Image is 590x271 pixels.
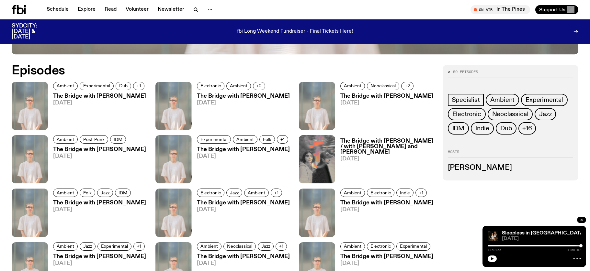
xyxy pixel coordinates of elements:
a: Schedule [43,5,73,14]
h3: SYDCITY: [DATE] & [DATE] [12,23,53,40]
a: Folk [80,189,95,197]
span: Indie [475,125,489,132]
h3: The Bridge with [PERSON_NAME] [53,147,146,152]
a: Experimental [521,94,568,106]
span: Support Us [539,7,565,13]
a: Ambient [340,189,365,197]
span: [DATE] [53,154,146,159]
button: +1 [133,82,144,90]
a: Sleepless in [GEOGRAPHIC_DATA] [502,231,585,236]
a: Ambient [340,242,365,251]
a: IDM [448,122,469,135]
span: Jazz [230,190,239,195]
span: [DATE] [197,261,290,266]
span: Neoclassical [492,111,528,118]
a: Electronic [197,82,224,90]
h3: The Bridge with [PERSON_NAME] [53,93,146,99]
a: Post-Punk [80,135,108,144]
span: [DATE] [340,156,435,162]
a: Ambient [340,82,365,90]
a: Experimental [396,242,430,251]
span: 1:59:55 [488,248,501,252]
span: [DATE] [197,154,290,159]
h2: Hosts [448,150,573,158]
span: [DATE] [197,207,290,212]
span: Ambient [236,137,254,142]
a: Ambient [53,189,78,197]
span: Indie [400,190,410,195]
h3: The Bridge with [PERSON_NAME] [340,200,433,206]
img: Mara stands in front of a frosted glass wall wearing a cream coloured t-shirt and black glasses. ... [155,82,192,130]
span: [DATE] [340,207,433,212]
a: Jazz [97,189,113,197]
span: Ambient [57,137,74,142]
span: +1 [279,244,283,249]
img: Mara stands in front of a frosted glass wall wearing a cream coloured t-shirt and black glasses. ... [299,82,335,130]
a: The Bridge with [PERSON_NAME][DATE] [48,147,146,183]
h2: Episodes [12,65,387,77]
a: The Bridge with [PERSON_NAME][DATE] [48,93,146,130]
a: Neoclassical [367,82,399,90]
a: Explore [74,5,99,14]
button: +1 [277,135,288,144]
button: +1 [133,242,145,251]
a: Specialist [448,94,484,106]
a: The Bridge with [PERSON_NAME][DATE] [192,147,290,183]
a: Indie [396,189,414,197]
span: IDM [119,190,127,195]
span: Electronic [370,190,391,195]
a: Neoclassical [488,108,533,120]
a: The Bridge with [PERSON_NAME] / with [PERSON_NAME] and [PERSON_NAME][DATE] [335,138,435,183]
span: Ambient [248,190,265,195]
span: +1 [419,190,423,195]
span: Ambient [344,190,361,195]
img: Mara stands in front of a frosted glass wall wearing a cream coloured t-shirt and black glasses. ... [155,189,192,237]
a: The Bridge with [PERSON_NAME][DATE] [192,93,290,130]
a: Neoclassical [223,242,256,251]
h3: The Bridge with [PERSON_NAME] [340,93,433,99]
span: Ambient [200,244,218,249]
a: Electronic [367,189,394,197]
span: +2 [405,83,410,88]
span: +1 [274,190,278,195]
a: Jazz [258,242,274,251]
span: +1 [137,244,141,249]
span: Folk [83,190,92,195]
a: Ambient [197,242,221,251]
a: The Bridge with [PERSON_NAME][DATE] [335,93,433,130]
span: +2 [256,83,262,88]
p: fbi Long Weekend Fundraiser - Final Tickets Here! [237,29,353,35]
span: Ambient [344,83,361,88]
button: +2 [253,82,265,90]
button: +16 [518,122,536,135]
a: Ambient [53,82,78,90]
span: [DATE] [340,261,433,266]
span: Neoclassical [370,83,396,88]
button: On AirIn The Pines [471,5,530,14]
a: Experimental [80,82,114,90]
img: Marcus Whale is on the left, bent to his knees and arching back with a gleeful look his face He i... [488,231,498,241]
h3: The Bridge with [PERSON_NAME] [197,200,290,206]
button: +1 [276,242,287,251]
span: Electronic [200,83,221,88]
span: +1 [137,83,141,88]
span: Post-Punk [83,137,105,142]
span: Ambient [230,83,247,88]
span: Ambient [57,244,74,249]
h3: The Bridge with [PERSON_NAME] / with [PERSON_NAME] and [PERSON_NAME] [340,138,435,155]
a: Electronic [367,242,394,251]
span: +1 [280,137,285,142]
img: Mara stands in front of a frosted glass wall wearing a cream coloured t-shirt and black glasses. ... [12,189,48,237]
a: Folk [259,135,275,144]
span: Experimental [83,83,110,88]
a: Dub [116,82,131,90]
span: Jazz [83,244,92,249]
h3: The Bridge with [PERSON_NAME] [53,200,146,206]
span: 1:59:57 [567,248,581,252]
a: Volunteer [122,5,153,14]
a: Newsletter [154,5,188,14]
a: The Bridge with [PERSON_NAME][DATE] [335,200,433,237]
button: Support Us [535,5,578,14]
span: [DATE] [502,236,581,241]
